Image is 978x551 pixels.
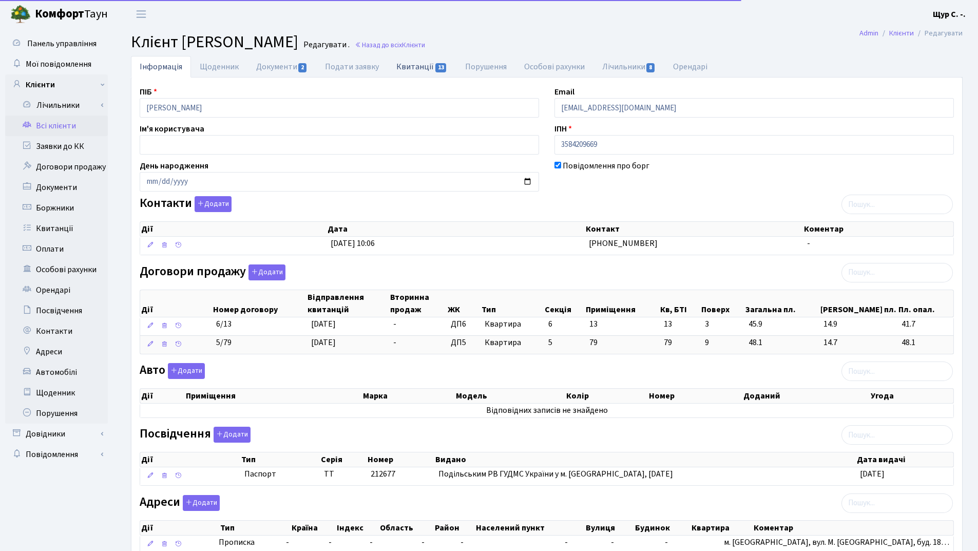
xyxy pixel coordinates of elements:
th: Номер [648,389,742,403]
span: - [665,537,668,548]
a: Заявки до КК [5,136,108,157]
span: 13 [589,318,598,330]
span: 14.9 [823,318,893,330]
span: 6 [548,318,552,330]
a: Документи [247,56,316,78]
button: Посвідчення [214,427,251,443]
a: Лічильники [593,56,664,78]
a: Повідомлення [5,444,108,465]
span: [DATE] [311,318,336,330]
span: Паспорт [244,468,316,480]
th: [PERSON_NAME] пл. [819,290,897,317]
label: Авто [140,363,205,379]
span: 48.1 [749,337,815,349]
span: - [807,238,810,249]
a: Посвідчення [5,300,108,321]
span: ДП5 [451,337,476,349]
th: Секція [544,290,585,317]
th: Дії [140,521,219,535]
span: 2 [298,63,306,72]
span: [DATE] [860,468,885,480]
span: - [370,537,373,548]
th: Район [434,521,475,535]
span: - [393,337,396,348]
span: Таун [35,6,108,23]
span: 45.9 [749,318,815,330]
nav: breadcrumb [844,23,978,44]
span: Квартира [485,337,540,349]
th: Поверх [700,290,744,317]
span: 79 [589,337,598,348]
th: Кв, БТІ [659,290,700,317]
a: Щоденник [5,383,108,403]
button: Договори продажу [248,264,285,280]
label: Адреси [140,495,220,511]
a: Лічильники [12,95,108,116]
a: Автомобілі [5,362,108,383]
a: Мої повідомлення [5,54,108,74]
th: Дата [327,222,585,236]
span: Прописка [219,537,255,548]
th: Коментар [803,222,953,236]
a: Щур С. -. [933,8,966,21]
span: [DATE] 10:06 [331,238,375,249]
span: - [565,537,568,548]
a: Додати [211,425,251,443]
span: 79 [664,337,697,349]
span: 48.1 [902,337,949,349]
span: 5 [548,337,552,348]
th: Індекс [336,521,379,535]
th: Коментар [753,521,953,535]
th: Дата видачі [856,452,953,467]
span: [PHONE_NUMBER] [589,238,658,249]
th: Серія [320,452,367,467]
th: Марка [362,389,455,403]
button: Переключити навігацію [128,6,154,23]
th: ЖК [447,290,481,317]
span: м. [GEOGRAPHIC_DATA], вул. М. [GEOGRAPHIC_DATA], буд. 18… [724,537,949,548]
span: Подільським РВ ГУДМС України у м. [GEOGRAPHIC_DATA], [DATE] [438,468,673,480]
b: Комфорт [35,6,84,22]
a: Інформація [131,56,191,78]
a: Особові рахунки [515,56,593,78]
img: logo.png [10,4,31,25]
span: Панель управління [27,38,97,49]
label: День народження [140,160,208,172]
th: Доданий [742,389,870,403]
a: Клієнти [889,28,914,39]
th: Угода [870,389,953,403]
a: Подати заявку [316,56,388,78]
a: Адреси [5,341,108,362]
th: Дії [140,222,327,236]
a: Оплати [5,239,108,259]
th: Дії [140,290,212,317]
th: Відправлення квитанцій [306,290,389,317]
a: Клієнти [5,74,108,95]
a: Довідники [5,424,108,444]
th: Модель [455,389,565,403]
input: Пошук... [841,263,953,282]
th: Область [379,521,433,535]
span: - [329,537,332,548]
span: 8 [646,63,655,72]
label: ІПН [554,123,572,135]
span: ДП6 [451,318,476,330]
th: Приміщення [185,389,362,403]
span: Квартира [485,318,540,330]
button: Адреси [183,495,220,511]
input: Пошук... [841,493,953,513]
span: 6/13 [216,318,232,330]
th: Дії [140,389,185,403]
small: Редагувати . [301,40,350,50]
a: Договори продажу [5,157,108,177]
span: Клієнт [PERSON_NAME] [131,30,298,54]
th: Населений пункт [475,521,585,535]
span: 3 [705,318,741,330]
span: - [611,537,614,548]
th: Видано [434,452,856,467]
th: Номер [367,452,434,467]
span: [DATE] [311,337,336,348]
a: Орендарі [5,280,108,300]
th: Квартира [691,521,753,535]
th: Країна [291,521,336,535]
